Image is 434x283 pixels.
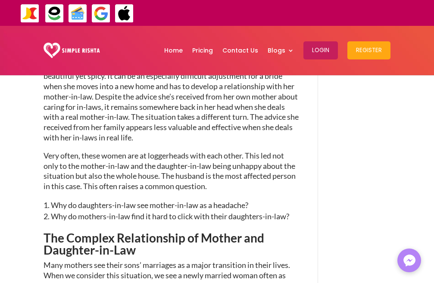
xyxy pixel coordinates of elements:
[115,4,134,23] img: ApplePay-icon
[45,4,64,23] img: EasyPaisa-icon
[91,4,111,23] img: GooglePay-icon
[303,28,338,73] a: Login
[44,199,299,211] li: Why do daughters-in-law see mother-in-law as a headache?
[44,230,264,257] strong: The Complex Relationship of Mother and Daughter-in-Law
[303,41,338,59] button: Login
[268,28,294,73] a: Blogs
[347,41,390,59] button: Register
[347,28,390,73] a: Register
[68,4,87,23] img: Credit Cards
[222,28,258,73] a: Contact Us
[44,211,299,222] li: Why do mothers-in-law find it hard to click with their daughters-in-law?
[20,4,40,23] img: JazzCash-icon
[44,61,299,150] p: The relationship between mothers-in-law and daughters-in-law is the most beautiful yet spicy. It ...
[401,252,418,269] img: Messenger
[44,151,299,199] p: Very often, these women are at loggerheads with each other. This led not only to the mother-in-la...
[192,28,213,73] a: Pricing
[164,28,183,73] a: Home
